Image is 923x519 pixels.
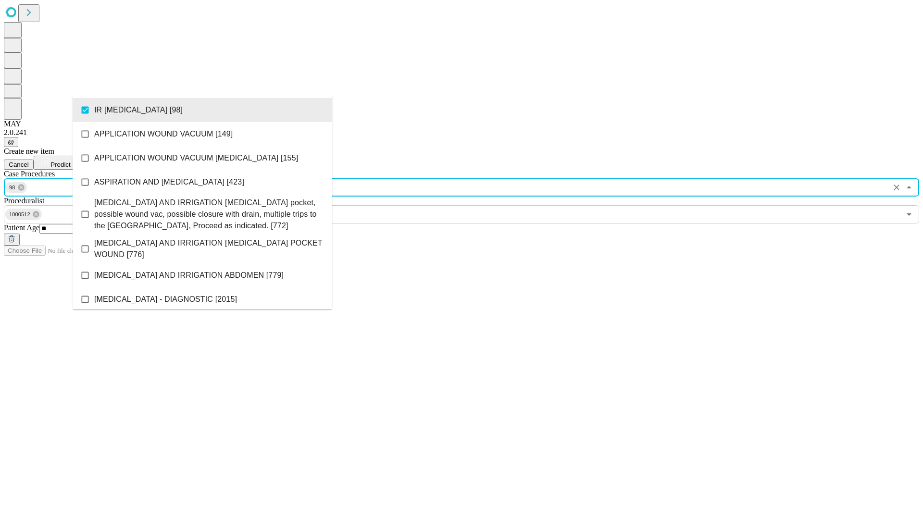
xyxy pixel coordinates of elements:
[94,237,324,260] span: [MEDICAL_DATA] AND IRRIGATION [MEDICAL_DATA] POCKET WOUND [776]
[890,181,903,194] button: Clear
[902,208,916,221] button: Open
[4,137,18,147] button: @
[94,270,284,281] span: [MEDICAL_DATA] AND IRRIGATION ABDOMEN [779]
[94,197,324,232] span: [MEDICAL_DATA] AND IRRIGATION [MEDICAL_DATA] pocket, possible wound vac, possible closure with dr...
[94,104,183,116] span: IR [MEDICAL_DATA] [98]
[4,120,919,128] div: MAY
[9,161,29,168] span: Cancel
[902,181,916,194] button: Close
[4,223,39,232] span: Patient Age
[34,156,78,170] button: Predict
[94,176,244,188] span: ASPIRATION AND [MEDICAL_DATA] [423]
[5,209,34,220] span: 1000512
[4,128,919,137] div: 2.0.241
[5,209,42,220] div: 1000512
[94,152,298,164] span: APPLICATION WOUND VACUUM [MEDICAL_DATA] [155]
[4,160,34,170] button: Cancel
[5,182,27,193] div: 98
[50,161,70,168] span: Predict
[8,138,14,146] span: @
[4,147,54,155] span: Create new item
[4,197,44,205] span: Proceduralist
[5,182,19,193] span: 98
[4,170,55,178] span: Scheduled Procedure
[94,294,237,305] span: [MEDICAL_DATA] - DIAGNOSTIC [2015]
[94,128,233,140] span: APPLICATION WOUND VACUUM [149]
